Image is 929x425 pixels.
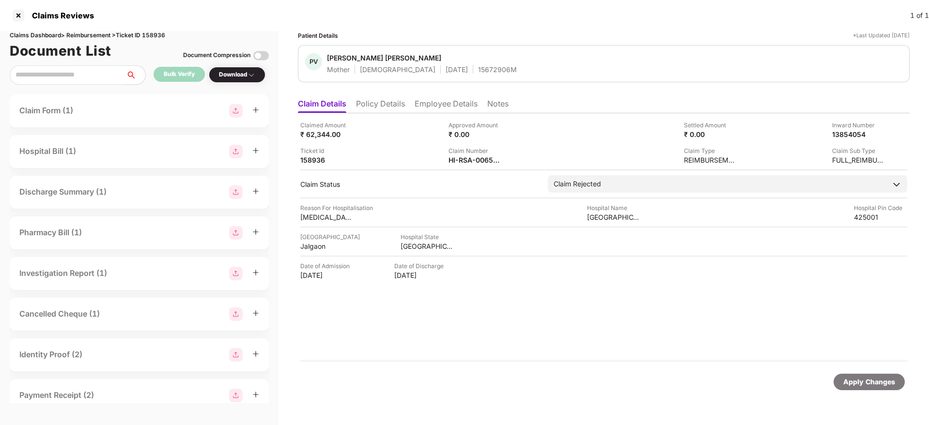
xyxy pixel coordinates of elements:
div: 13854054 [832,130,885,139]
div: FULL_REIMBURSEMENT [832,155,885,165]
div: Date of Discharge [394,261,448,271]
span: plus [252,188,259,195]
span: search [125,71,145,79]
div: Hospital Bill (1) [19,145,76,157]
span: plus [252,269,259,276]
img: svg+xml;base64,PHN2ZyBpZD0iRHJvcGRvd24tMzJ4MzIiIHhtbG5zPSJodHRwOi8vd3d3LnczLm9yZy8yMDAwL3N2ZyIgd2... [248,71,255,79]
div: Claim Number [449,146,502,155]
li: Notes [487,99,509,113]
div: Hospital Name [587,203,640,212]
span: plus [252,310,259,317]
li: Policy Details [356,99,405,113]
div: Claim Sub Type [832,146,885,155]
div: Hospital Pin Code [854,203,907,212]
div: 1 of 1 [910,10,929,21]
div: Discharge Summary (1) [19,186,107,198]
div: ₹ 0.00 [449,130,502,139]
button: search [125,65,146,85]
div: Claim Rejected [554,179,601,189]
div: Ticket Id [300,146,354,155]
div: 158936 [300,155,354,165]
div: 15672906M [478,65,517,74]
div: [DATE] [300,271,354,280]
span: plus [252,391,259,398]
li: Claim Details [298,99,346,113]
div: HI-RSA-006507964(0) [449,155,502,165]
div: Bulk Verify [164,70,195,79]
div: Reason For Hospitalisation [300,203,373,212]
div: Patient Details [298,31,338,40]
div: Identity Proof (2) [19,349,82,361]
div: REIMBURSEMENT [684,155,737,165]
div: Claim Form (1) [19,105,73,117]
div: Mother [327,65,350,74]
div: Hospital State [401,232,454,242]
span: plus [252,147,259,154]
img: svg+xml;base64,PHN2ZyBpZD0iR3JvdXBfMjg4MTMiIGRhdGEtbmFtZT0iR3JvdXAgMjg4MTMiIHhtbG5zPSJodHRwOi8vd3... [229,145,243,158]
div: Download [219,70,255,79]
h1: Document List [10,40,111,61]
div: Pharmacy Bill (1) [19,227,82,239]
div: Claim Status [300,180,538,189]
div: Claims Reviews [26,11,94,20]
div: Apply Changes [843,377,895,387]
div: Cancelled Cheque (1) [19,308,100,320]
div: Investigation Report (1) [19,267,107,279]
div: PV [305,53,322,70]
span: plus [252,350,259,357]
div: [MEDICAL_DATA] [300,212,354,222]
div: [GEOGRAPHIC_DATA] [401,242,454,251]
img: svg+xml;base64,PHN2ZyBpZD0iR3JvdXBfMjg4MTMiIGRhdGEtbmFtZT0iR3JvdXAgMjg4MTMiIHhtbG5zPSJodHRwOi8vd3... [229,185,243,199]
img: svg+xml;base64,PHN2ZyBpZD0iR3JvdXBfMjg4MTMiIGRhdGEtbmFtZT0iR3JvdXAgMjg4MTMiIHhtbG5zPSJodHRwOi8vd3... [229,104,243,118]
span: plus [252,228,259,235]
img: downArrowIcon [892,180,901,189]
div: Approved Amount [449,121,502,130]
div: Claims Dashboard > Reimbursement > Ticket ID 158936 [10,31,269,40]
div: Payment Receipt (2) [19,389,94,401]
div: [DEMOGRAPHIC_DATA] [360,65,435,74]
div: ₹ 0.00 [684,130,737,139]
img: svg+xml;base64,PHN2ZyBpZD0iR3JvdXBfMjg4MTMiIGRhdGEtbmFtZT0iR3JvdXAgMjg4MTMiIHhtbG5zPSJodHRwOi8vd3... [229,348,243,362]
div: Document Compression [183,51,250,60]
div: Jalgaon [300,242,354,251]
div: [GEOGRAPHIC_DATA] [587,212,640,222]
div: Settled Amount [684,121,737,130]
div: 425001 [854,212,907,222]
img: svg+xml;base64,PHN2ZyBpZD0iR3JvdXBfMjg4MTMiIGRhdGEtbmFtZT0iR3JvdXAgMjg4MTMiIHhtbG5zPSJodHRwOi8vd3... [229,307,243,321]
div: Inward Number [832,121,885,130]
li: Employee Details [415,99,478,113]
div: Claim Type [684,146,737,155]
div: [DATE] [394,271,448,280]
span: plus [252,106,259,113]
div: [PERSON_NAME] [PERSON_NAME] [327,53,441,62]
div: Date of Admission [300,261,354,271]
img: svg+xml;base64,PHN2ZyBpZD0iR3JvdXBfMjg4MTMiIGRhdGEtbmFtZT0iR3JvdXAgMjg4MTMiIHhtbG5zPSJodHRwOi8vd3... [229,267,243,280]
div: Claimed Amount [300,121,354,130]
div: [DATE] [446,65,468,74]
div: *Last Updated [DATE] [853,31,910,40]
img: svg+xml;base64,PHN2ZyBpZD0iR3JvdXBfMjg4MTMiIGRhdGEtbmFtZT0iR3JvdXAgMjg4MTMiIHhtbG5zPSJodHRwOi8vd3... [229,226,243,240]
img: svg+xml;base64,PHN2ZyBpZD0iVG9nZ2xlLTMyeDMyIiB4bWxucz0iaHR0cDovL3d3dy53My5vcmcvMjAwMC9zdmciIHdpZH... [253,48,269,63]
div: ₹ 62,344.00 [300,130,354,139]
img: svg+xml;base64,PHN2ZyBpZD0iR3JvdXBfMjg4MTMiIGRhdGEtbmFtZT0iR3JvdXAgMjg4MTMiIHhtbG5zPSJodHRwOi8vd3... [229,389,243,402]
div: [GEOGRAPHIC_DATA] [300,232,360,242]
